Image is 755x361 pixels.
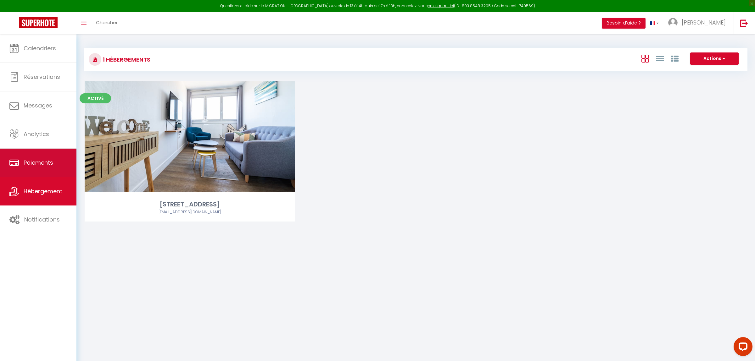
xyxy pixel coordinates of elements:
[24,130,49,138] span: Analytics
[682,19,726,26] span: [PERSON_NAME]
[96,19,118,26] span: Chercher
[101,52,150,67] h3: 1 Hébergements
[24,216,60,223] span: Notifications
[24,44,56,52] span: Calendriers
[740,19,748,27] img: logout
[656,53,664,63] a: Vue en Liste
[19,17,58,28] img: Super Booking
[729,335,755,361] iframe: LiveChat chat widget
[690,52,739,65] button: Actions
[671,53,679,63] a: Vue par Groupe
[24,159,53,167] span: Paiements
[85,200,295,209] div: [STREET_ADDRESS]
[668,18,678,27] img: ...
[602,18,646,29] button: Besoin d'aide ?
[24,73,60,81] span: Réservations
[24,101,52,109] span: Messages
[80,93,111,103] span: Activé
[24,187,62,195] span: Hébergement
[91,12,122,34] a: Chercher
[428,3,454,8] a: en cliquant ici
[85,209,295,215] div: Airbnb
[641,53,649,63] a: Vue en Box
[171,130,209,142] a: Editer
[663,12,734,34] a: ... [PERSON_NAME]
